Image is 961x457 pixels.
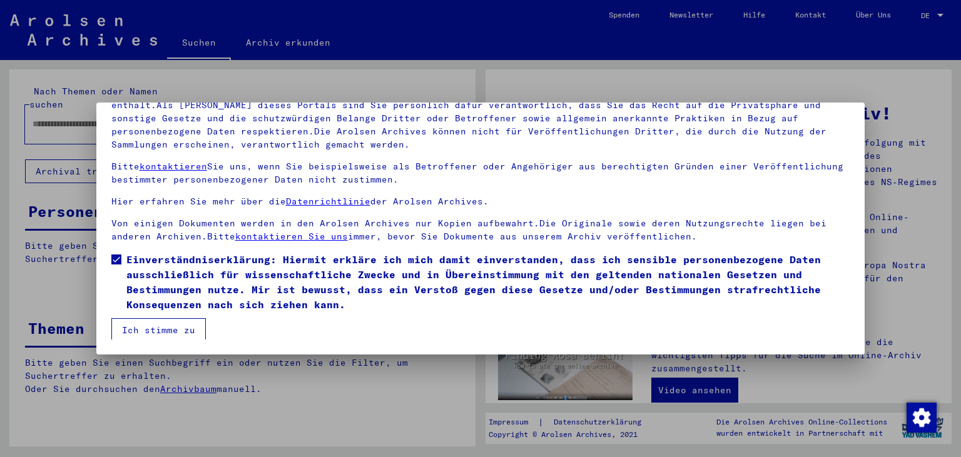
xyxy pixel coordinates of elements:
a: Datenrichtlinie [286,196,370,207]
p: Bitte beachten Sie, dass dieses Portal über NS - Verfolgte sensible Daten zu identifizierten oder... [111,86,850,151]
button: Ich stimme zu [111,318,206,342]
a: kontaktieren [140,161,207,172]
img: Zustimmung ändern [907,403,937,433]
span: Einverständniserklärung: Hiermit erkläre ich mich damit einverstanden, dass ich sensible personen... [126,252,850,312]
div: Zustimmung ändern [906,402,936,432]
p: Hier erfahren Sie mehr über die der Arolsen Archives. [111,195,850,208]
p: Bitte Sie uns, wenn Sie beispielsweise als Betroffener oder Angehöriger aus berechtigten Gründen ... [111,160,850,186]
a: kontaktieren Sie uns [235,231,348,242]
p: Von einigen Dokumenten werden in den Arolsen Archives nur Kopien aufbewahrt.Die Originale sowie d... [111,217,850,243]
